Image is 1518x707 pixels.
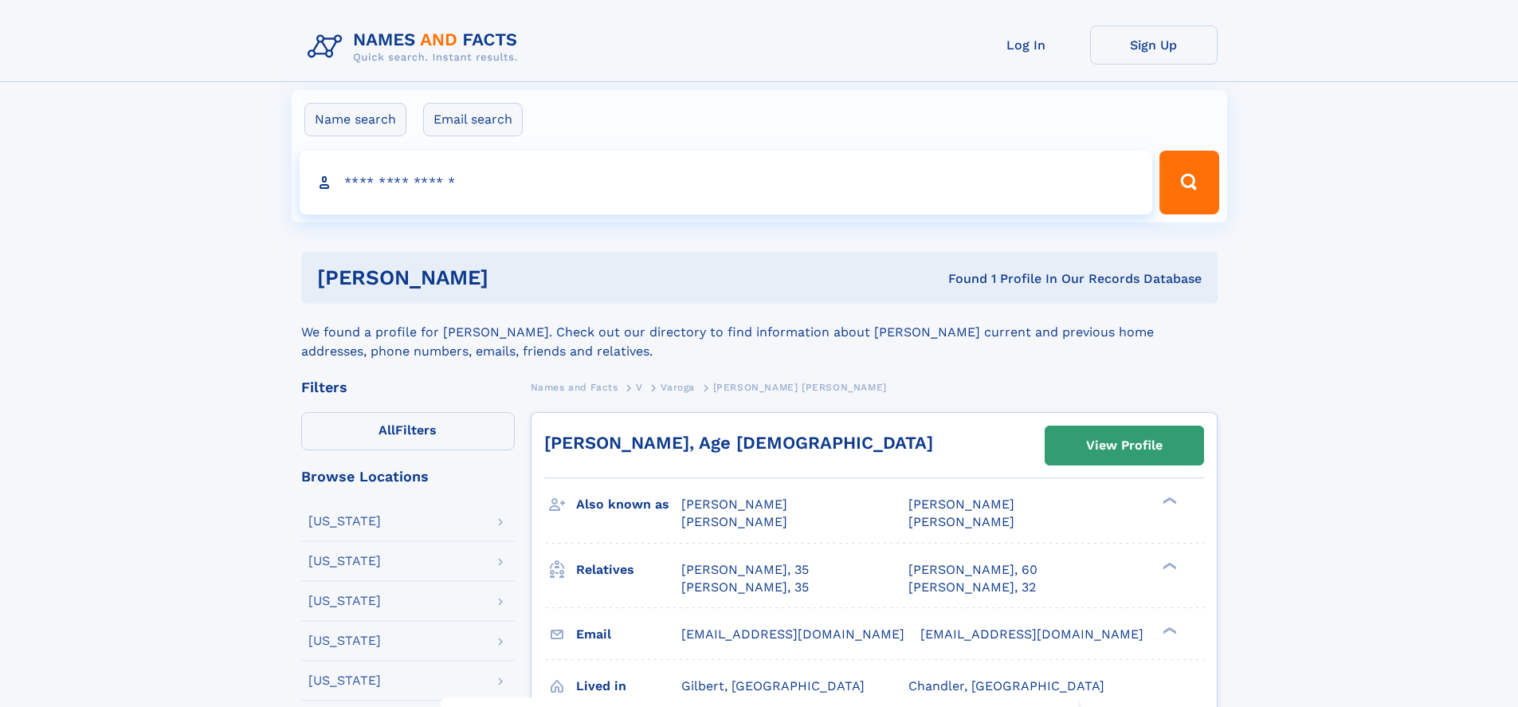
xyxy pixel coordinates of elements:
div: [US_STATE] [308,595,381,607]
div: [US_STATE] [308,634,381,647]
a: Varoga [661,377,695,397]
button: Search Button [1159,151,1218,214]
span: [EMAIL_ADDRESS][DOMAIN_NAME] [920,626,1143,642]
h3: Lived in [576,673,681,700]
div: Found 1 Profile In Our Records Database [718,270,1202,288]
a: [PERSON_NAME], Age [DEMOGRAPHIC_DATA] [544,433,933,453]
h3: Relatives [576,556,681,583]
a: [PERSON_NAME], 35 [681,561,809,579]
a: Sign Up [1090,26,1218,65]
div: ❯ [1159,625,1178,635]
div: ❯ [1159,560,1178,571]
a: [PERSON_NAME], 60 [908,561,1037,579]
span: Gilbert, [GEOGRAPHIC_DATA] [681,678,865,693]
div: We found a profile for [PERSON_NAME]. Check out our directory to find information about [PERSON_N... [301,304,1218,361]
a: Log In [963,26,1090,65]
a: Names and Facts [531,377,618,397]
span: V [636,382,643,393]
div: [US_STATE] [308,674,381,687]
span: [EMAIL_ADDRESS][DOMAIN_NAME] [681,626,904,642]
div: [US_STATE] [308,515,381,528]
div: [US_STATE] [308,555,381,568]
span: Chandler, [GEOGRAPHIC_DATA] [908,678,1104,693]
a: [PERSON_NAME], 35 [681,579,809,596]
span: [PERSON_NAME] [908,514,1014,529]
div: ❯ [1159,496,1178,506]
a: [PERSON_NAME], 32 [908,579,1036,596]
label: Name search [304,103,406,136]
div: Filters [301,380,515,395]
h1: [PERSON_NAME] [317,268,719,288]
span: [PERSON_NAME] [PERSON_NAME] [713,382,887,393]
a: View Profile [1045,426,1203,465]
img: Logo Names and Facts [301,26,531,69]
label: Email search [423,103,523,136]
h3: Email [576,621,681,648]
h3: Also known as [576,491,681,518]
span: [PERSON_NAME] [681,514,787,529]
span: All [379,422,395,438]
div: View Profile [1086,427,1163,464]
div: Browse Locations [301,469,515,484]
span: [PERSON_NAME] [681,497,787,512]
label: Filters [301,412,515,450]
input: search input [300,151,1153,214]
span: [PERSON_NAME] [908,497,1014,512]
span: Varoga [661,382,695,393]
a: V [636,377,643,397]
